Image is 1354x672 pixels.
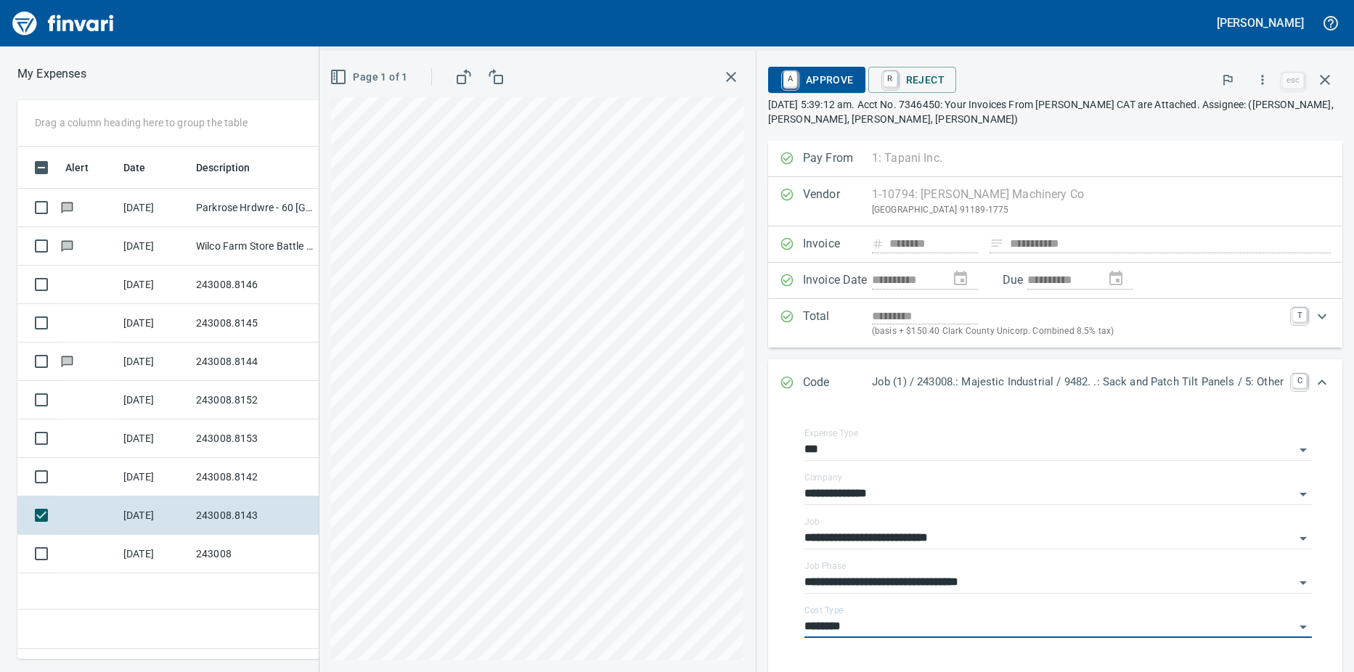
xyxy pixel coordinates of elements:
[768,359,1342,407] div: Expand
[118,189,190,227] td: [DATE]
[1293,617,1313,637] button: Open
[118,343,190,381] td: [DATE]
[768,299,1342,348] div: Expand
[780,67,854,92] span: Approve
[1292,374,1307,388] a: C
[327,64,413,91] button: Page 1 of 1
[190,343,321,381] td: 243008.8144
[17,65,86,83] nav: breadcrumb
[880,67,945,92] span: Reject
[804,562,846,570] label: Job Phase
[783,71,797,87] a: A
[196,159,250,176] span: Description
[118,458,190,496] td: [DATE]
[768,67,865,93] button: AApprove
[1217,15,1304,30] h5: [PERSON_NAME]
[804,473,842,482] label: Company
[196,159,269,176] span: Description
[123,159,146,176] span: Date
[190,419,321,458] td: 243008.8153
[123,159,165,176] span: Date
[872,324,1284,339] p: (basis + $150.40 Clark County Unicorp. Combined 8.5% tax)
[118,227,190,266] td: [DATE]
[118,304,190,343] td: [DATE]
[884,71,897,87] a: R
[872,374,1284,390] p: Job (1) / 243008.: Majestic Industrial / 9482. .: Sack and Patch Tilt Panels / 5: Other
[1213,12,1308,34] button: [PERSON_NAME]
[190,381,321,419] td: 243008.8152
[803,308,872,339] p: Total
[804,429,858,438] label: Expense Type
[118,266,190,304] td: [DATE]
[190,458,321,496] td: 243008.8142
[118,419,190,458] td: [DATE]
[60,241,75,250] span: Has messages
[1247,64,1278,96] button: More
[804,517,820,526] label: Job
[768,97,1342,126] p: [DATE] 5:39:12 am. Acct No. 7346450: Your Invoices From [PERSON_NAME] CAT are Attached. Assignee:...
[1278,62,1342,97] span: Close invoice
[1212,64,1244,96] button: Flag
[1292,308,1307,322] a: T
[1293,528,1313,549] button: Open
[868,67,956,93] button: RReject
[118,535,190,573] td: [DATE]
[333,68,407,86] span: Page 1 of 1
[190,304,321,343] td: 243008.8145
[118,381,190,419] td: [DATE]
[65,159,107,176] span: Alert
[190,535,321,573] td: 243008
[60,202,75,212] span: Has messages
[1293,440,1313,460] button: Open
[118,496,190,535] td: [DATE]
[1282,73,1304,89] a: esc
[190,189,321,227] td: Parkrose Hrdwre - 60 [GEOGRAPHIC_DATA] [GEOGRAPHIC_DATA]
[190,266,321,304] td: 243008.8146
[190,227,321,266] td: Wilco Farm Store Battle Ground [GEOGRAPHIC_DATA]
[9,6,118,41] img: Finvari
[35,115,248,130] p: Drag a column heading here to group the table
[1293,484,1313,504] button: Open
[190,496,321,535] td: 243008.8143
[804,606,844,615] label: Cost Type
[60,356,75,366] span: Has messages
[65,159,89,176] span: Alert
[17,65,86,83] p: My Expenses
[803,374,872,393] p: Code
[1293,573,1313,593] button: Open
